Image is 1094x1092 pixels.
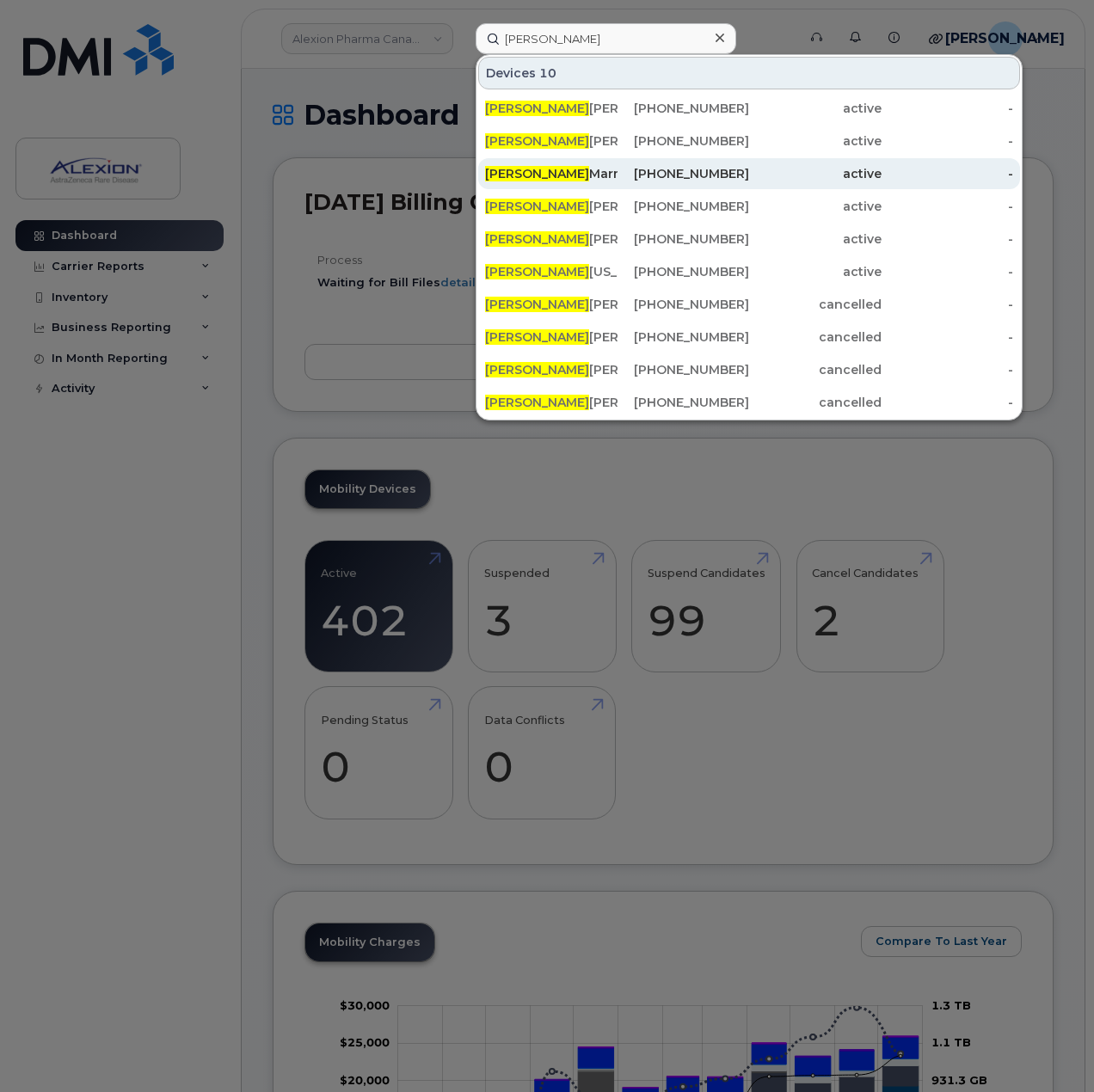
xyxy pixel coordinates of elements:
[882,394,1014,411] div: -
[478,126,1020,156] a: [PERSON_NAME][PERSON_NAME][PHONE_NUMBER]active-
[485,394,618,411] div: [PERSON_NAME]
[485,329,589,345] span: [PERSON_NAME]
[478,57,1020,89] div: Devices
[478,191,1020,222] a: [PERSON_NAME][PERSON_NAME][PHONE_NUMBER]active-
[478,354,1020,385] a: [PERSON_NAME][PERSON_NAME][PHONE_NUMBER]cancelled-
[749,394,882,411] div: cancelled
[485,132,618,150] div: [PERSON_NAME]
[485,361,618,378] div: [PERSON_NAME]
[749,263,882,280] div: active
[618,296,750,313] div: [PHONE_NUMBER]
[882,230,1014,248] div: -
[485,296,618,313] div: [PERSON_NAME]
[749,165,882,182] div: active
[485,297,589,312] span: [PERSON_NAME]
[485,263,618,280] div: [US_STATE]
[618,263,750,280] div: [PHONE_NUMBER]
[618,165,750,182] div: [PHONE_NUMBER]
[478,322,1020,353] a: [PERSON_NAME][PERSON_NAME][PHONE_NUMBER]cancelled-
[485,395,589,410] span: [PERSON_NAME]
[485,231,589,247] span: [PERSON_NAME]
[882,198,1014,215] div: -
[882,165,1014,182] div: -
[618,198,750,215] div: [PHONE_NUMBER]
[618,328,750,346] div: [PHONE_NUMBER]
[618,230,750,248] div: [PHONE_NUMBER]
[618,132,750,150] div: [PHONE_NUMBER]
[485,198,618,215] div: [PERSON_NAME]
[485,101,589,116] span: [PERSON_NAME]
[618,394,750,411] div: [PHONE_NUMBER]
[749,328,882,346] div: cancelled
[749,100,882,117] div: active
[478,289,1020,320] a: [PERSON_NAME][PERSON_NAME][PHONE_NUMBER]cancelled-
[882,296,1014,313] div: -
[749,296,882,313] div: cancelled
[485,165,618,182] div: Marmol
[618,100,750,117] div: [PHONE_NUMBER]
[485,100,618,117] div: [PERSON_NAME]
[478,387,1020,418] a: [PERSON_NAME][PERSON_NAME][PHONE_NUMBER]cancelled-
[485,362,589,377] span: [PERSON_NAME]
[485,199,589,214] span: [PERSON_NAME]
[749,361,882,378] div: cancelled
[749,230,882,248] div: active
[882,361,1014,378] div: -
[882,328,1014,346] div: -
[618,361,750,378] div: [PHONE_NUMBER]
[478,256,1020,287] a: [PERSON_NAME][US_STATE][PHONE_NUMBER]active-
[485,166,589,181] span: [PERSON_NAME]
[478,224,1020,255] a: [PERSON_NAME][PERSON_NAME][PHONE_NUMBER]active-
[485,133,589,149] span: [PERSON_NAME]
[478,93,1020,124] a: [PERSON_NAME][PERSON_NAME][PHONE_NUMBER]active-
[478,158,1020,189] a: [PERSON_NAME]Marmol[PHONE_NUMBER]active-
[882,132,1014,150] div: -
[749,198,882,215] div: active
[882,100,1014,117] div: -
[485,264,589,279] span: [PERSON_NAME]
[882,263,1014,280] div: -
[485,328,618,346] div: [PERSON_NAME]
[749,132,882,150] div: active
[485,230,618,248] div: [PERSON_NAME]
[539,64,556,82] span: 10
